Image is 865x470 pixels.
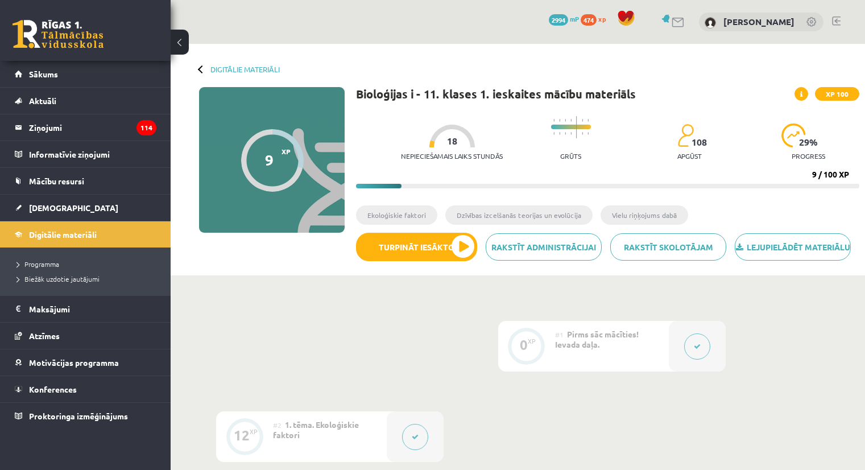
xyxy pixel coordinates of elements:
[15,296,156,322] a: Maksājumi
[282,147,291,155] span: XP
[581,14,597,26] span: 474
[17,274,100,283] span: Biežāk uzdotie jautājumi
[598,14,606,23] span: xp
[549,14,568,26] span: 2994
[29,229,97,240] span: Digitālie materiāli
[559,132,560,135] img: icon-short-line-57e1e144782c952c97e751825c79c345078a6d821885a25fce030b3d8c18986b.svg
[553,132,554,135] img: icon-short-line-57e1e144782c952c97e751825c79c345078a6d821885a25fce030b3d8c18986b.svg
[17,259,159,269] a: Programma
[17,274,159,284] a: Biežāk uzdotie jautājumi
[692,137,707,147] span: 108
[587,119,589,122] img: icon-short-line-57e1e144782c952c97e751825c79c345078a6d821885a25fce030b3d8c18986b.svg
[356,87,636,101] h1: Bioloģijas i - 11. klases 1. ieskaites mācību materiāls
[486,233,602,261] a: Rakstīt administrācijai
[15,403,156,429] a: Proktoringa izmēģinājums
[273,419,359,440] span: 1. tēma. Ekoloģiskie faktori
[15,168,156,194] a: Mācību resursi
[581,14,611,23] a: 474 xp
[15,349,156,376] a: Motivācijas programma
[582,119,583,122] img: icon-short-line-57e1e144782c952c97e751825c79c345078a6d821885a25fce030b3d8c18986b.svg
[17,259,59,269] span: Programma
[565,132,566,135] img: icon-short-line-57e1e144782c952c97e751825c79c345078a6d821885a25fce030b3d8c18986b.svg
[29,176,84,186] span: Mācību resursi
[250,428,258,435] div: XP
[356,233,477,261] button: Turpināt iesākto
[677,123,694,147] img: students-c634bb4e5e11cddfef0936a35e636f08e4e9abd3cc4e673bd6f9a4125e45ecb1.svg
[29,411,128,421] span: Proktoringa izmēģinājums
[792,152,825,160] p: progress
[29,114,156,141] legend: Ziņojumi
[210,65,280,73] a: Digitālie materiāli
[705,17,716,28] img: Viktorija Paņuhno
[15,221,156,248] a: Digitālie materiāli
[29,141,156,167] legend: Informatīvie ziņojumi
[587,132,589,135] img: icon-short-line-57e1e144782c952c97e751825c79c345078a6d821885a25fce030b3d8c18986b.svg
[13,20,104,48] a: Rīgas 1. Tālmācības vidusskola
[528,338,536,344] div: XP
[265,151,274,168] div: 9
[520,340,528,350] div: 0
[582,132,583,135] img: icon-short-line-57e1e144782c952c97e751825c79c345078a6d821885a25fce030b3d8c18986b.svg
[815,87,859,101] span: XP 100
[576,116,577,138] img: icon-long-line-d9ea69661e0d244f92f715978eff75569469978d946b2353a9bb055b3ed8787d.svg
[565,119,566,122] img: icon-short-line-57e1e144782c952c97e751825c79c345078a6d821885a25fce030b3d8c18986b.svg
[273,420,282,430] span: #2
[15,61,156,87] a: Sākums
[234,430,250,440] div: 12
[29,331,60,341] span: Atzīmes
[601,205,688,225] li: Vielu riņķojums dabā
[677,152,702,160] p: apgūst
[723,16,794,27] a: [PERSON_NAME]
[136,120,156,135] i: 114
[735,233,851,261] a: Lejupielādēt materiālu
[15,195,156,221] a: [DEMOGRAPHIC_DATA]
[560,152,581,160] p: Grūts
[356,205,437,225] li: Ekoloģiskie faktori
[15,323,156,349] a: Atzīmes
[555,330,564,339] span: #1
[555,329,639,349] span: Pirms sāc mācīties! Ievada daļa.
[29,357,119,368] span: Motivācijas programma
[610,233,726,261] a: Rakstīt skolotājam
[401,152,503,160] p: Nepieciešamais laiks stundās
[549,14,579,23] a: 2994 mP
[15,376,156,402] a: Konferences
[29,203,118,213] span: [DEMOGRAPHIC_DATA]
[559,119,560,122] img: icon-short-line-57e1e144782c952c97e751825c79c345078a6d821885a25fce030b3d8c18986b.svg
[29,384,77,394] span: Konferences
[570,14,579,23] span: mP
[29,69,58,79] span: Sākums
[29,96,56,106] span: Aktuāli
[15,141,156,167] a: Informatīvie ziņojumi
[447,136,457,146] span: 18
[553,119,554,122] img: icon-short-line-57e1e144782c952c97e751825c79c345078a6d821885a25fce030b3d8c18986b.svg
[15,114,156,141] a: Ziņojumi114
[799,137,818,147] span: 29 %
[781,123,806,147] img: icon-progress-161ccf0a02000e728c5f80fcf4c31c7af3da0e1684b2b1d7c360e028c24a22f1.svg
[570,132,572,135] img: icon-short-line-57e1e144782c952c97e751825c79c345078a6d821885a25fce030b3d8c18986b.svg
[445,205,593,225] li: Dzīvības izcelšanās teorijas un evolūcija
[29,296,156,322] legend: Maksājumi
[570,119,572,122] img: icon-short-line-57e1e144782c952c97e751825c79c345078a6d821885a25fce030b3d8c18986b.svg
[15,88,156,114] a: Aktuāli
